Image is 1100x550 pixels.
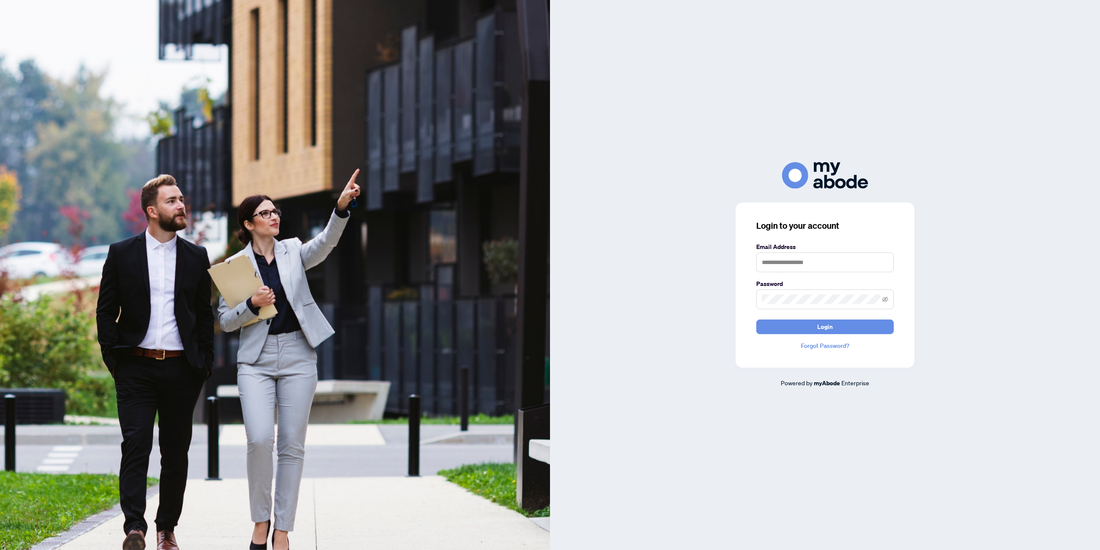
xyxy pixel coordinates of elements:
[841,379,869,387] span: Enterprise
[756,220,894,232] h3: Login to your account
[756,242,894,252] label: Email Address
[882,296,888,302] span: eye-invisible
[756,279,894,289] label: Password
[781,379,813,387] span: Powered by
[817,320,833,334] span: Login
[756,341,894,350] a: Forgot Password?
[782,162,868,188] img: ma-logo
[814,378,840,388] a: myAbode
[756,320,894,334] button: Login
